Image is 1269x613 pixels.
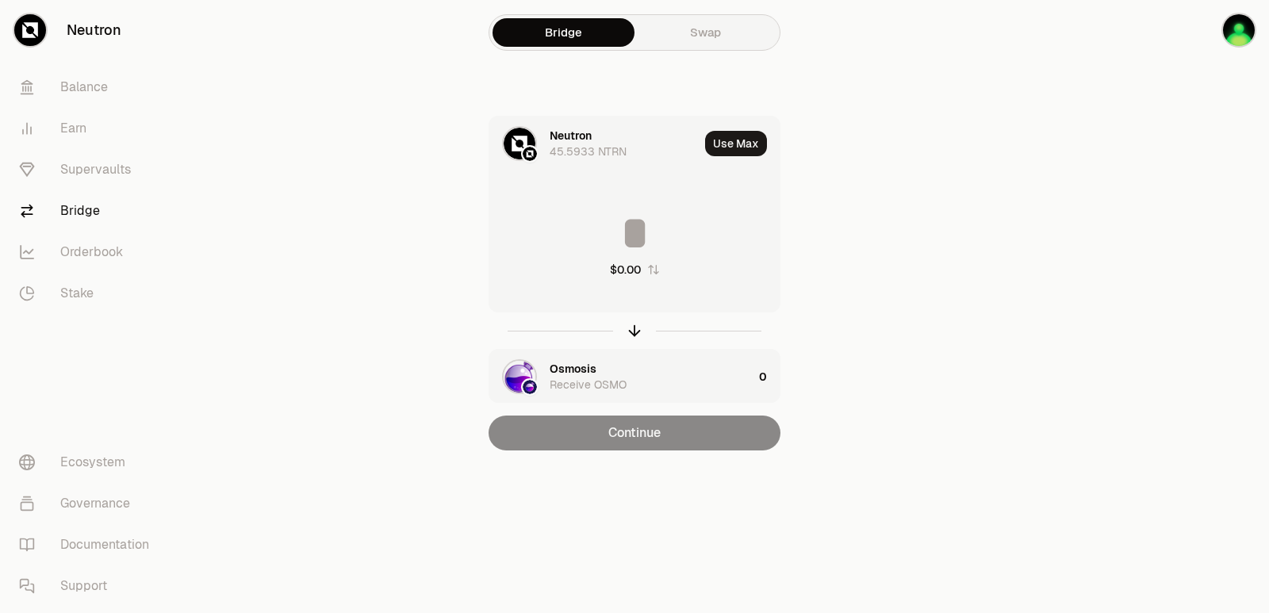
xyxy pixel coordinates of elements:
[489,350,780,404] button: OSMO LogoOsmosis LogoOsmosisReceive OSMO0
[6,565,171,607] a: Support
[6,273,171,314] a: Stake
[6,108,171,149] a: Earn
[759,350,780,404] div: 0
[6,442,171,483] a: Ecosystem
[6,149,171,190] a: Supervaults
[6,524,171,565] a: Documentation
[6,67,171,108] a: Balance
[550,361,596,377] div: Osmosis
[550,128,592,144] div: Neutron
[1223,14,1255,46] img: sandy mercy
[610,262,641,278] div: $0.00
[550,144,627,159] div: 45.5933 NTRN
[6,190,171,232] a: Bridge
[610,262,660,278] button: $0.00
[523,147,537,161] img: Neutron Logo
[489,350,753,404] div: OSMO LogoOsmosis LogoOsmosisReceive OSMO
[493,18,634,47] a: Bridge
[504,361,535,393] img: OSMO Logo
[6,232,171,273] a: Orderbook
[550,377,627,393] div: Receive OSMO
[504,128,535,159] img: NTRN Logo
[523,380,537,394] img: Osmosis Logo
[634,18,776,47] a: Swap
[6,483,171,524] a: Governance
[705,131,767,156] button: Use Max
[489,117,699,170] div: NTRN LogoNeutron LogoNeutron45.5933 NTRN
